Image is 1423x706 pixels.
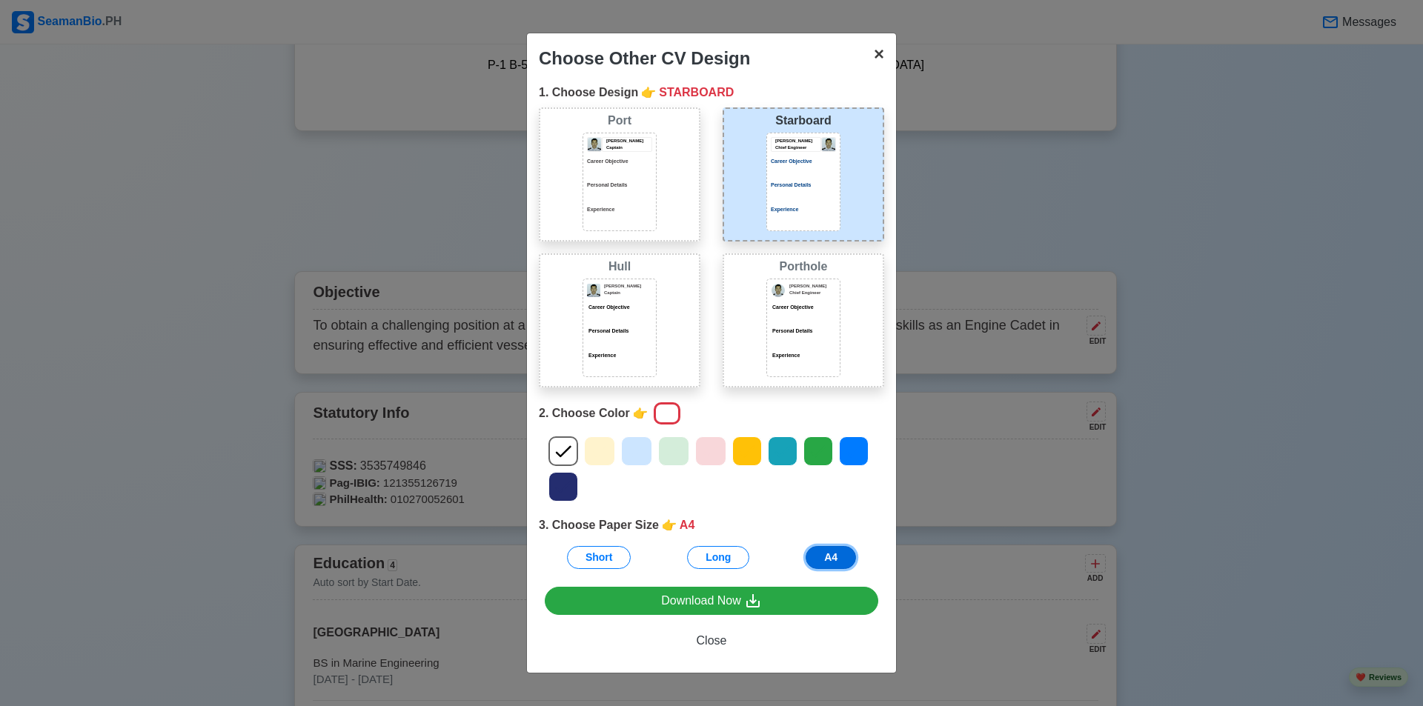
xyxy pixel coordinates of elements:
[775,138,820,144] p: [PERSON_NAME]
[539,516,884,534] div: 3. Choose Paper Size
[659,84,734,101] span: STARBOARD
[545,627,878,655] button: Close
[604,283,652,290] p: [PERSON_NAME]
[662,516,677,534] span: point
[606,138,651,144] p: [PERSON_NAME]
[587,352,652,360] p: Experience
[727,112,880,130] div: Starboard
[587,158,652,166] p: Career Objective
[587,304,652,312] p: Career Objective
[687,546,749,569] button: Long
[806,546,856,569] button: A4
[771,352,836,360] div: Experience
[633,404,648,422] span: point
[789,283,836,290] p: [PERSON_NAME]
[543,258,696,276] div: Hull
[606,144,651,151] p: Captain
[771,327,836,336] div: Personal Details
[771,304,836,312] div: Career Objective
[539,45,750,72] div: Choose Other CV Design
[587,206,652,214] p: Experience
[771,206,836,214] p: Experience
[697,634,727,647] span: Close
[641,84,656,101] span: point
[661,592,762,610] div: Download Now
[543,112,696,130] div: Port
[587,327,652,336] p: Personal Details
[567,546,631,569] button: Short
[545,587,878,616] a: Download Now
[771,158,836,166] p: Career Objective
[771,182,836,190] p: Personal Details
[539,399,884,427] div: 2. Choose Color
[680,516,694,534] span: A4
[775,144,820,151] p: Chief Engineer
[539,84,884,101] div: 1. Choose Design
[604,290,652,296] p: Captain
[587,182,652,190] p: Personal Details
[727,258,880,276] div: Porthole
[789,290,836,296] p: Chief Engineer
[874,44,884,64] span: ×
